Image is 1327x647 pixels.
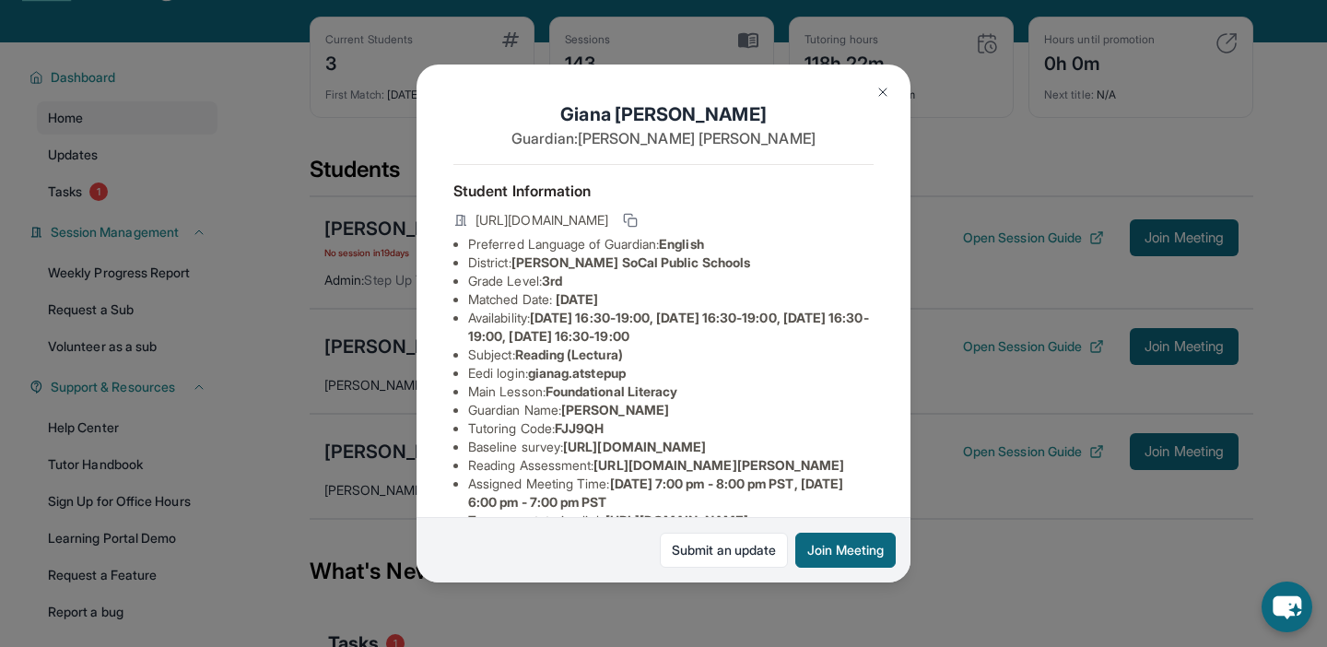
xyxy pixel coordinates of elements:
[468,382,874,401] li: Main Lesson :
[476,211,608,229] span: [URL][DOMAIN_NAME]
[546,383,677,399] span: Foundational Literacy
[468,512,874,530] li: Temporary tutoring link :
[453,101,874,127] h1: Giana [PERSON_NAME]
[468,476,843,510] span: [DATE] 7:00 pm - 8:00 pm PST, [DATE] 6:00 pm - 7:00 pm PST
[875,85,890,100] img: Close Icon
[468,456,874,475] li: Reading Assessment :
[556,291,598,307] span: [DATE]
[563,439,706,454] span: [URL][DOMAIN_NAME]
[468,290,874,309] li: Matched Date:
[511,254,750,270] span: [PERSON_NAME] SoCal Public Schools
[555,420,604,436] span: FJJ9QH
[468,364,874,382] li: Eedi login :
[468,235,874,253] li: Preferred Language of Guardian:
[468,475,874,512] li: Assigned Meeting Time :
[468,419,874,438] li: Tutoring Code :
[561,402,669,418] span: [PERSON_NAME]
[593,457,844,473] span: [URL][DOMAIN_NAME][PERSON_NAME]
[660,533,788,568] a: Submit an update
[1262,582,1312,632] button: chat-button
[605,512,748,528] span: [URL][DOMAIN_NAME]
[453,127,874,149] p: Guardian: [PERSON_NAME] [PERSON_NAME]
[468,309,874,346] li: Availability:
[515,347,623,362] span: Reading (Lectura)
[542,273,562,288] span: 3rd
[468,253,874,272] li: District:
[453,180,874,202] h4: Student Information
[795,533,896,568] button: Join Meeting
[468,438,874,456] li: Baseline survey :
[528,365,626,381] span: gianag.atstepup
[468,346,874,364] li: Subject :
[468,310,869,344] span: [DATE] 16:30-19:00, [DATE] 16:30-19:00, [DATE] 16:30-19:00, [DATE] 16:30-19:00
[619,209,641,231] button: Copy link
[468,401,874,419] li: Guardian Name :
[468,272,874,290] li: Grade Level:
[659,236,704,252] span: English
